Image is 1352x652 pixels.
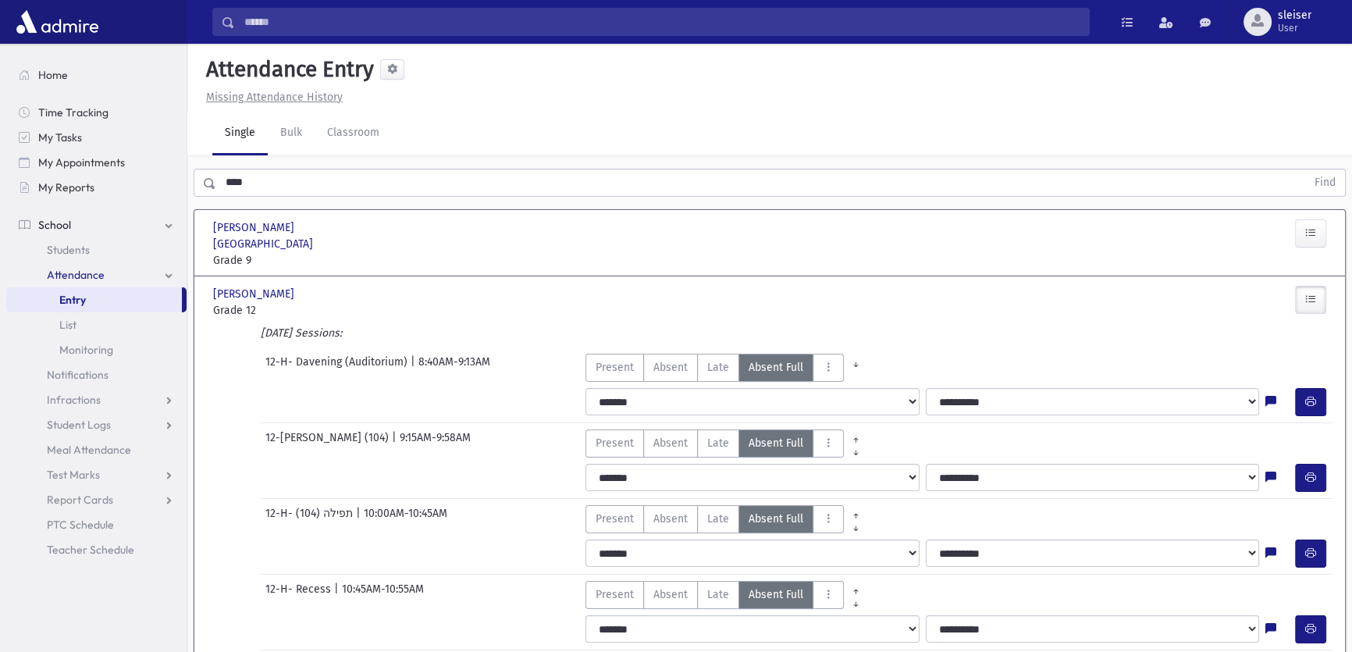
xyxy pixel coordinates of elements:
[596,586,634,603] span: Present
[6,287,182,312] a: Entry
[235,8,1089,36] input: Search
[47,393,101,407] span: Infractions
[6,100,187,125] a: Time Tracking
[596,511,634,527] span: Present
[12,6,102,37] img: AdmirePro
[749,359,803,376] span: Absent Full
[265,505,356,533] span: 12-H- תפילה (104)
[707,359,729,376] span: Late
[653,586,688,603] span: Absent
[265,354,411,382] span: 12-H- Davening (Auditorium)
[59,318,76,332] span: List
[206,91,343,104] u: Missing Attendance History
[47,543,134,557] span: Teacher Schedule
[213,286,297,302] span: [PERSON_NAME]
[200,56,374,83] h5: Attendance Entry
[38,180,94,194] span: My Reports
[6,437,187,462] a: Meal Attendance
[59,293,86,307] span: Entry
[265,429,392,458] span: 12-[PERSON_NAME] (104)
[749,435,803,451] span: Absent Full
[6,175,187,200] a: My Reports
[334,581,342,609] span: |
[400,429,471,458] span: 9:15AM-9:58AM
[596,435,634,451] span: Present
[200,91,343,104] a: Missing Attendance History
[261,326,342,340] i: [DATE] Sessions:
[356,505,364,533] span: |
[47,368,109,382] span: Notifications
[213,252,386,269] span: Grade 9
[749,511,803,527] span: Absent Full
[315,112,392,155] a: Classroom
[6,537,187,562] a: Teacher Schedule
[47,493,113,507] span: Report Cards
[342,581,424,609] span: 10:45AM-10:55AM
[6,62,187,87] a: Home
[6,237,187,262] a: Students
[6,337,187,362] a: Monitoring
[6,387,187,412] a: Infractions
[418,354,490,382] span: 8:40AM-9:13AM
[596,359,634,376] span: Present
[707,586,729,603] span: Late
[38,68,68,82] span: Home
[585,581,868,609] div: AttTypes
[411,354,418,382] span: |
[265,581,334,609] span: 12-H- Recess
[212,112,268,155] a: Single
[585,354,868,382] div: AttTypes
[47,518,114,532] span: PTC Schedule
[268,112,315,155] a: Bulk
[653,359,688,376] span: Absent
[213,302,386,319] span: Grade 12
[38,105,109,119] span: Time Tracking
[653,435,688,451] span: Absent
[585,429,868,458] div: AttTypes
[59,343,113,357] span: Monitoring
[47,268,105,282] span: Attendance
[47,243,90,257] span: Students
[6,212,187,237] a: School
[47,468,100,482] span: Test Marks
[213,219,386,252] span: [PERSON_NAME][GEOGRAPHIC_DATA]
[38,155,125,169] span: My Appointments
[653,511,688,527] span: Absent
[6,412,187,437] a: Student Logs
[6,512,187,537] a: PTC Schedule
[6,487,187,512] a: Report Cards
[47,418,111,432] span: Student Logs
[6,362,187,387] a: Notifications
[392,429,400,458] span: |
[6,462,187,487] a: Test Marks
[1278,9,1311,22] span: sleiser
[707,435,729,451] span: Late
[6,312,187,337] a: List
[6,262,187,287] a: Attendance
[364,505,447,533] span: 10:00AM-10:45AM
[47,443,131,457] span: Meal Attendance
[749,586,803,603] span: Absent Full
[585,505,868,533] div: AttTypes
[6,125,187,150] a: My Tasks
[38,130,82,144] span: My Tasks
[707,511,729,527] span: Late
[38,218,71,232] span: School
[1278,22,1311,34] span: User
[1305,169,1345,196] button: Find
[6,150,187,175] a: My Appointments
